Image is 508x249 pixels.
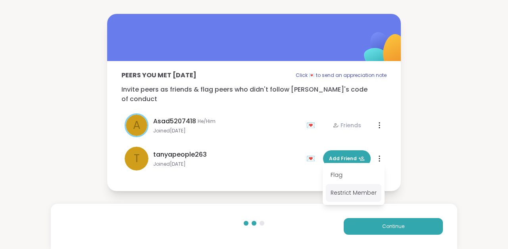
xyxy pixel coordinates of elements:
span: A [133,117,140,134]
span: Flag [326,166,381,184]
button: Add Friend [323,150,371,167]
span: t [134,150,140,167]
p: Invite peers as friends & flag peers who didn't follow [PERSON_NAME]'s code of conduct [121,85,387,104]
div: Friends [333,121,361,129]
p: Peers you met [DATE] [121,71,196,80]
span: Joined [DATE] [153,128,302,134]
span: He/Him [198,118,216,125]
div: 💌 [306,152,318,165]
div: 💌 [306,119,318,132]
span: Asad5207418 [153,117,196,126]
span: Joined [DATE] [153,161,302,167]
span: tanyapeople263 [153,150,207,159]
span: Continue [382,223,404,230]
p: Click 💌 to send an appreciation note [296,71,387,80]
div: Restrict Member [326,184,381,202]
img: ShareWell Logomark [345,11,424,90]
button: Continue [344,218,443,235]
span: Add Friend [329,155,365,162]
